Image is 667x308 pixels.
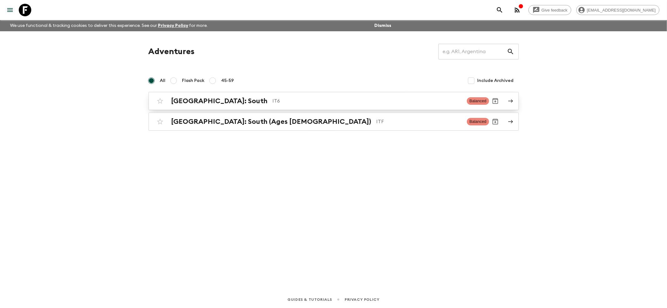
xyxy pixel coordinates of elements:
[376,118,462,125] p: ITF
[171,97,268,105] h2: [GEOGRAPHIC_DATA]: South
[182,78,205,84] span: Flash Pack
[467,118,489,125] span: Balanced
[273,97,462,105] p: IT6
[438,43,507,60] input: e.g. AR1, Argentina
[528,5,571,15] a: Give feedback
[287,296,332,303] a: Guides & Tutorials
[576,5,659,15] div: [EMAIL_ADDRESS][DOMAIN_NAME]
[160,78,166,84] span: All
[149,113,519,131] a: [GEOGRAPHIC_DATA]: South (Ages [DEMOGRAPHIC_DATA])ITFBalancedArchive
[158,23,188,28] a: Privacy Policy
[489,95,502,107] button: Archive
[149,45,195,58] h1: Adventures
[171,118,371,126] h2: [GEOGRAPHIC_DATA]: South (Ages [DEMOGRAPHIC_DATA])
[538,8,571,13] span: Give feedback
[584,8,659,13] span: [EMAIL_ADDRESS][DOMAIN_NAME]
[8,20,210,31] p: We use functional & tracking cookies to deliver this experience. See our for more.
[489,115,502,128] button: Archive
[221,78,234,84] span: 45-59
[373,21,393,30] button: Dismiss
[4,4,16,16] button: menu
[467,97,489,105] span: Balanced
[345,296,379,303] a: Privacy Policy
[478,78,514,84] span: Include Archived
[493,4,506,16] button: search adventures
[149,92,519,110] a: [GEOGRAPHIC_DATA]: SouthIT6BalancedArchive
